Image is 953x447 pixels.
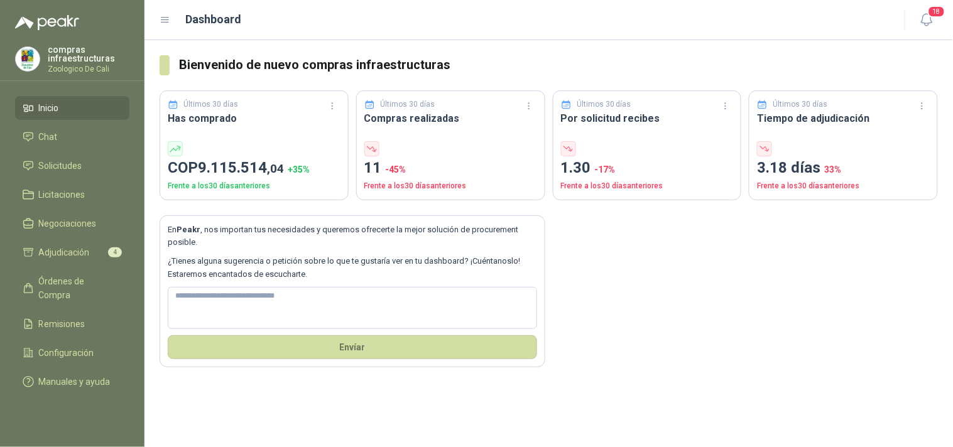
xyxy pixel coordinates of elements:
[561,180,734,192] p: Frente a los 30 días anteriores
[757,156,930,180] p: 3.18 días
[16,47,40,71] img: Company Logo
[595,164,616,175] span: -17 %
[380,99,435,110] p: Últimos 30 días
[773,99,828,110] p: Últimos 30 días
[48,45,129,63] p: compras infraestructuras
[15,269,129,307] a: Órdenes de Compra
[15,125,129,149] a: Chat
[364,156,537,180] p: 11
[168,156,340,180] p: COP
[39,130,58,144] span: Chat
[39,274,117,302] span: Órdenes de Compra
[39,101,59,115] span: Inicio
[15,154,129,178] a: Solicitudes
[168,335,537,359] button: Envíar
[198,159,284,176] span: 9.115.514
[757,180,930,192] p: Frente a los 30 días anteriores
[824,164,841,175] span: 33 %
[15,312,129,336] a: Remisiones
[15,370,129,394] a: Manuales y ayuda
[39,217,97,230] span: Negociaciones
[108,247,122,257] span: 4
[15,240,129,264] a: Adjudicación4
[928,6,945,18] span: 18
[186,11,242,28] h1: Dashboard
[15,341,129,365] a: Configuración
[168,110,340,126] h3: Has comprado
[39,245,90,259] span: Adjudicación
[168,223,537,249] p: En , nos importan tus necesidades y queremos ofrecerte la mejor solución de procurement posible.
[561,110,734,126] h3: Por solicitud recibes
[561,156,734,180] p: 1.30
[48,65,129,73] p: Zoologico De Cali
[39,188,85,202] span: Licitaciones
[168,180,340,192] p: Frente a los 30 días anteriores
[15,183,129,207] a: Licitaciones
[15,212,129,235] a: Negociaciones
[15,15,79,30] img: Logo peakr
[267,161,284,176] span: ,04
[180,55,938,75] h3: Bienvenido de nuevo compras infraestructuras
[39,346,94,360] span: Configuración
[288,164,310,175] span: + 35 %
[364,110,537,126] h3: Compras realizadas
[184,99,239,110] p: Últimos 30 días
[577,99,631,110] p: Últimos 30 días
[39,375,111,389] span: Manuales y ayuda
[915,9,938,31] button: 18
[39,159,82,173] span: Solicitudes
[177,225,200,234] b: Peakr
[364,180,537,192] p: Frente a los 30 días anteriores
[15,96,129,120] a: Inicio
[757,110,930,126] h3: Tiempo de adjudicación
[168,255,537,281] p: ¿Tienes alguna sugerencia o petición sobre lo que te gustaría ver en tu dashboard? ¡Cuéntanoslo! ...
[39,317,85,331] span: Remisiones
[386,164,406,175] span: -45 %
